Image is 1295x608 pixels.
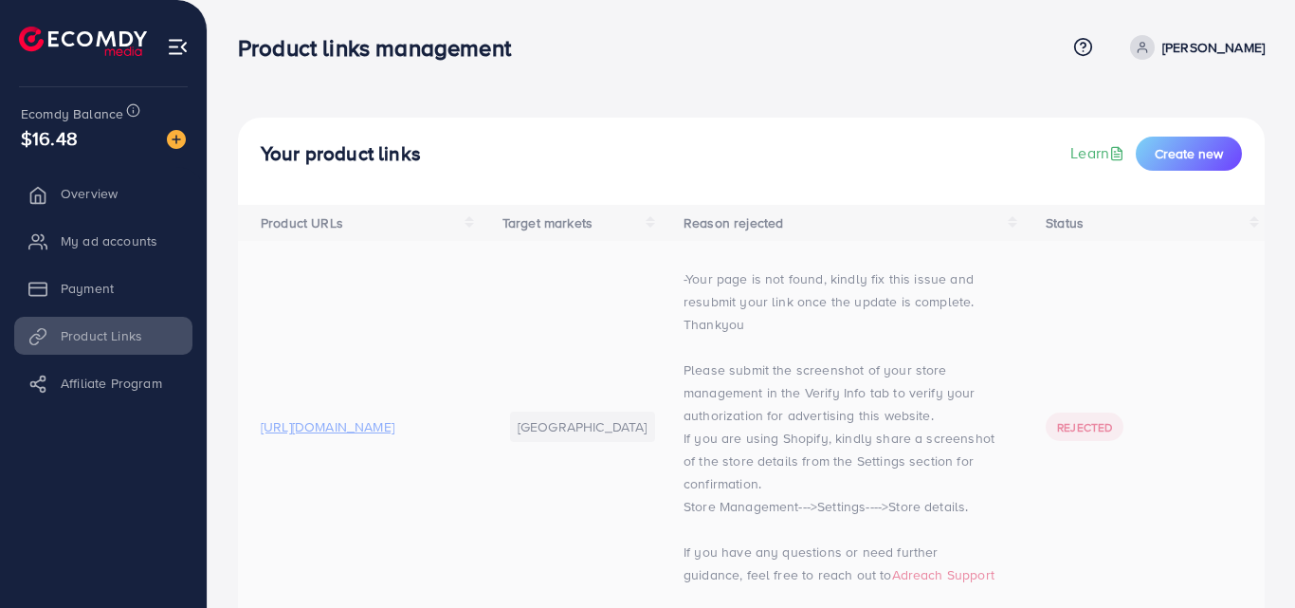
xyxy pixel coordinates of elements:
img: menu [167,36,189,58]
img: logo [19,27,147,56]
button: Create new [1136,137,1242,171]
p: [PERSON_NAME] [1162,36,1265,59]
a: [PERSON_NAME] [1122,35,1265,60]
span: Ecomdy Balance [21,104,123,123]
img: image [167,130,186,149]
span: Create new [1155,144,1223,163]
h4: Your product links [261,142,421,166]
a: Learn [1070,142,1128,164]
h3: Product links management [238,34,526,62]
span: $16.48 [21,124,78,152]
